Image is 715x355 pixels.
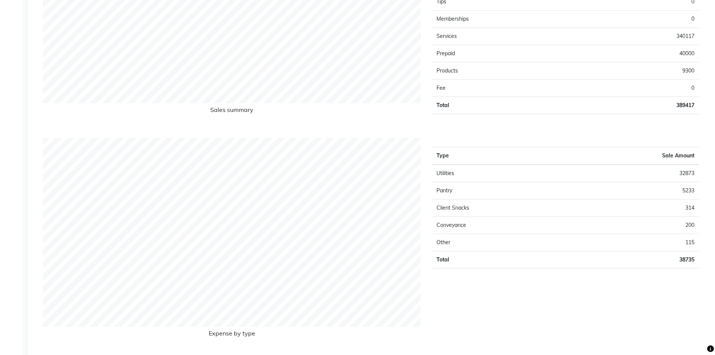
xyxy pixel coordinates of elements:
[43,330,421,340] h6: Expense by type
[432,28,565,45] td: Services
[566,28,699,45] td: 340117
[566,199,699,217] td: 314
[432,97,565,114] td: Total
[432,62,565,80] td: Products
[566,182,699,199] td: 5233
[566,251,699,269] td: 38735
[566,62,699,80] td: 9300
[432,147,566,165] th: Type
[566,45,699,62] td: 40000
[432,11,565,28] td: Memberships
[566,234,699,251] td: 115
[432,182,566,199] td: Pantry
[432,234,566,251] td: Other
[566,80,699,97] td: 0
[566,97,699,114] td: 389417
[43,106,421,116] h6: Sales summary
[432,217,566,234] td: Conveyance
[432,45,565,62] td: Prepaid
[566,11,699,28] td: 0
[432,251,566,269] td: Total
[566,165,699,182] td: 32873
[432,199,566,217] td: Client Snacks
[566,147,699,165] th: Sale Amount
[566,217,699,234] td: 200
[432,165,566,182] td: Utilities
[432,80,565,97] td: Fee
